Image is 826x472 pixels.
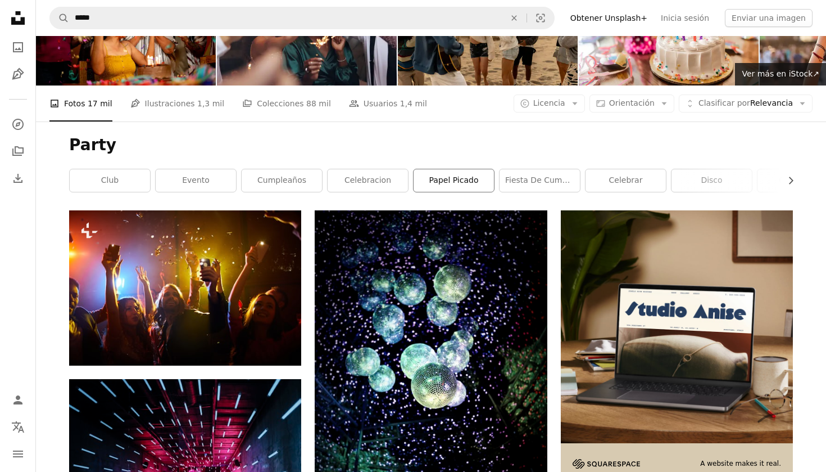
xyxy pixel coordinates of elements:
[533,98,565,107] span: Licencia
[698,98,750,107] span: Clasificar por
[742,69,819,78] span: Ver más en iStock ↗
[197,97,224,110] span: 1,3 mil
[306,97,331,110] span: 88 mil
[315,379,547,389] a: bolas de espejo de discoteca colgantes iluminadas
[156,169,236,192] a: evento
[414,169,494,192] a: papel picado
[7,7,29,32] a: Inicio — Unsplash
[500,169,580,192] a: fiesta de cumpleaños
[49,7,555,29] form: Encuentra imágenes en todo el sitio
[400,97,427,110] span: 1,4 mil
[561,210,793,443] img: file-1705123271268-c3eaf6a79b21image
[242,86,331,122] a: Colecciones 88 mil
[679,95,813,113] button: Clasificar porRelevancia
[780,169,793,192] button: desplazar lista a la derecha
[564,9,654,27] a: Obtener Unsplash+
[609,98,655,107] span: Orientación
[7,416,29,438] button: Idioma
[573,459,640,469] img: file-1705255347840-230a6ab5bca9image
[50,7,69,29] button: Buscar en Unsplash
[735,63,826,86] a: Ver más en iStock↗
[242,169,322,192] a: cumpleaños
[69,451,301,461] a: Un grupo de personas de pie en una habitación
[70,169,150,192] a: club
[586,169,666,192] a: celebrar
[328,169,408,192] a: celebracion
[589,95,674,113] button: Orientación
[69,282,301,293] a: Multitud de jóvenes alegres y despreocupados agitando artilugios con linternas encendidas mientra...
[7,389,29,411] a: Iniciar sesión / Registrarse
[654,9,716,27] a: Inicia sesión
[725,9,813,27] button: Enviar una imagen
[527,7,554,29] button: Búsqueda visual
[671,169,752,192] a: disco
[698,98,793,109] span: Relevancia
[7,113,29,136] a: Explorar
[69,135,793,155] h1: Party
[502,7,527,29] button: Borrar
[700,459,781,469] span: A website makes it real.
[69,210,301,365] img: Multitud de jóvenes alegres y despreocupados agitando artilugios con linternas encendidas mientra...
[514,95,585,113] button: Licencia
[349,86,427,122] a: Usuarios 1,4 mil
[130,86,225,122] a: Ilustraciones 1,3 mil
[7,140,29,163] a: Colecciones
[7,63,29,86] a: Ilustraciones
[7,167,29,190] a: Historial de descargas
[7,443,29,465] button: Menú
[7,36,29,59] a: Fotos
